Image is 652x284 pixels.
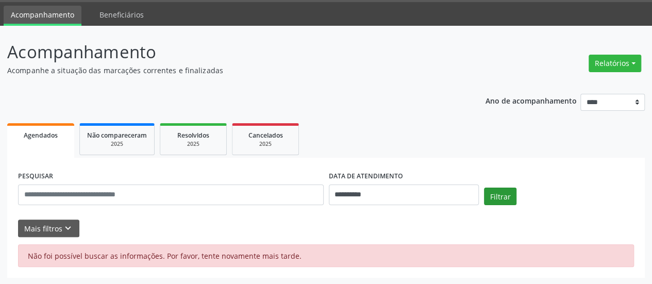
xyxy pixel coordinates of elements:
div: 2025 [87,140,147,148]
button: Filtrar [484,188,516,205]
span: Agendados [24,131,58,140]
label: PESQUISAR [18,169,53,185]
div: 2025 [168,140,219,148]
div: Não foi possível buscar as informações. Por favor, tente novamente mais tarde. [18,244,634,267]
span: Não compareceram [87,131,147,140]
p: Ano de acompanhamento [486,94,577,107]
p: Acompanhamento [7,39,454,65]
p: Acompanhe a situação das marcações correntes e finalizadas [7,65,454,76]
button: Relatórios [589,55,641,72]
button: Mais filtroskeyboard_arrow_down [18,220,79,238]
div: 2025 [240,140,291,148]
a: Beneficiários [92,6,151,24]
a: Acompanhamento [4,6,81,26]
span: Cancelados [248,131,283,140]
i: keyboard_arrow_down [62,223,74,234]
label: DATA DE ATENDIMENTO [329,169,403,185]
span: Resolvidos [177,131,209,140]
